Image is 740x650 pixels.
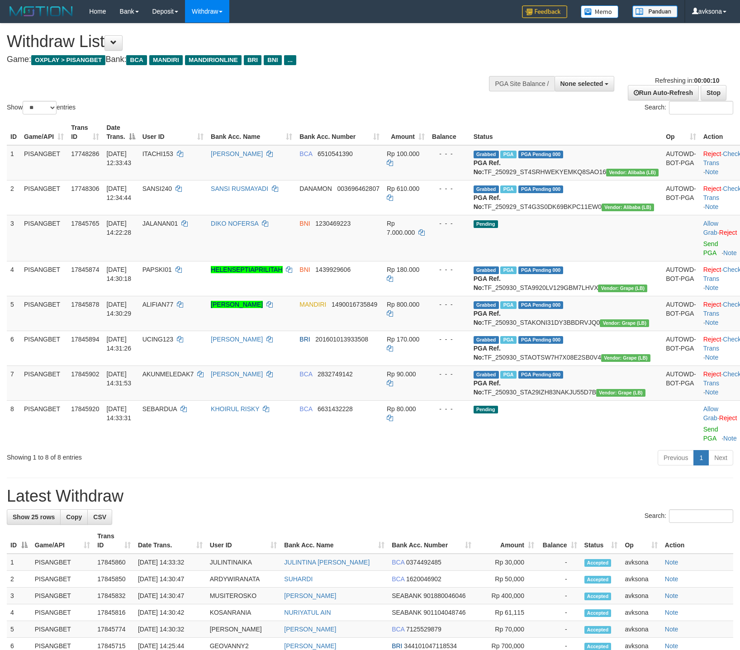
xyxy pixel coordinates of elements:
[134,588,206,604] td: [DATE] 14:30:47
[7,588,31,604] td: 3
[538,604,581,621] td: -
[299,150,312,157] span: BCA
[7,55,484,64] h4: Game: Bank:
[31,55,105,65] span: OXPLAY > PISANGBET
[71,150,99,157] span: 17748286
[404,642,457,650] span: Copy 344101047118534 to clipboard
[705,203,719,210] a: Note
[662,180,700,215] td: AUTOWD-BOT-PGA
[658,450,694,465] a: Previous
[87,509,112,525] a: CSV
[66,513,82,521] span: Copy
[518,185,564,193] span: PGA Pending
[106,150,131,166] span: [DATE] 12:33:43
[474,380,501,396] b: PGA Ref. No:
[538,528,581,554] th: Balance: activate to sort column ascending
[392,609,422,616] span: SEABANK
[134,621,206,638] td: [DATE] 14:30:32
[423,609,465,616] span: Copy 901104048746 to clipboard
[206,554,281,571] td: JULINTINAIKA
[474,151,499,158] span: Grabbed
[538,588,581,604] td: -
[206,621,281,638] td: [PERSON_NAME]
[584,593,612,600] span: Accepted
[705,354,719,361] a: Note
[299,185,332,192] span: DANAMON
[149,55,183,65] span: MANDIRI
[708,450,733,465] a: Next
[474,194,501,210] b: PGA Ref. No:
[392,575,404,583] span: BCA
[665,609,678,616] a: Note
[601,354,650,362] span: Vendor URL: https://dashboard.q2checkout.com/secure
[693,450,709,465] a: 1
[432,184,466,193] div: - - -
[7,604,31,621] td: 4
[423,592,465,599] span: Copy 901880046046 to clipboard
[7,5,76,18] img: MOTION_logo.png
[126,55,147,65] span: BCA
[518,336,564,344] span: PGA Pending
[705,284,719,291] a: Note
[723,249,737,256] a: Note
[71,266,99,273] span: 17845874
[661,528,733,554] th: Action
[142,266,172,273] span: PAPSKI01
[632,5,678,18] img: panduan.png
[470,180,662,215] td: TF_250929_ST4G3S0DK69BKPC11EW0
[474,345,501,361] b: PGA Ref. No:
[71,185,99,192] span: 17748306
[470,119,662,145] th: Status
[206,604,281,621] td: KOSANRANIA
[723,435,737,442] a: Note
[581,5,619,18] img: Button%20Memo.svg
[665,575,678,583] a: Note
[694,77,719,84] strong: 00:00:10
[13,513,55,521] span: Show 25 rows
[106,185,131,201] span: [DATE] 12:34:44
[387,405,416,413] span: Rp 80.000
[584,576,612,584] span: Accepted
[387,336,419,343] span: Rp 170.000
[20,400,67,446] td: PISANGBET
[703,301,721,308] a: Reject
[7,400,20,446] td: 8
[387,185,419,192] span: Rp 610.000
[560,80,603,87] span: None selected
[621,528,661,554] th: Op: activate to sort column ascending
[500,301,516,309] span: Marked by avksona
[538,571,581,588] td: -
[296,119,383,145] th: Bank Acc. Number: activate to sort column ascending
[665,642,678,650] a: Note
[470,145,662,180] td: TF_250929_ST4SRHWEKYEMKQ8SAO16
[20,261,67,296] td: PISANGBET
[337,185,379,192] span: Copy 003696462807 to clipboard
[67,119,103,145] th: Trans ID: activate to sort column ascending
[284,559,370,566] a: JULINTINA [PERSON_NAME]
[31,621,94,638] td: PISANGBET
[522,5,567,18] img: Feedback.jpg
[665,626,678,633] a: Note
[71,301,99,308] span: 17845878
[103,119,138,145] th: Date Trans.: activate to sort column descending
[206,571,281,588] td: ARDYWIRANATA
[71,336,99,343] span: 17845894
[106,370,131,387] span: [DATE] 14:31:53
[645,101,733,114] label: Search:
[7,119,20,145] th: ID
[7,145,20,180] td: 1
[31,588,94,604] td: PISANGBET
[474,301,499,309] span: Grabbed
[20,215,67,261] td: PISANGBET
[93,513,106,521] span: CSV
[7,101,76,114] label: Show entries
[106,220,131,236] span: [DATE] 14:22:28
[703,240,718,256] a: Send PGA
[669,509,733,523] input: Search:
[475,554,538,571] td: Rp 30,000
[71,220,99,227] span: 17845765
[315,266,351,273] span: Copy 1439929606 to clipboard
[621,571,661,588] td: avksona
[432,265,466,274] div: - - -
[244,55,261,65] span: BRI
